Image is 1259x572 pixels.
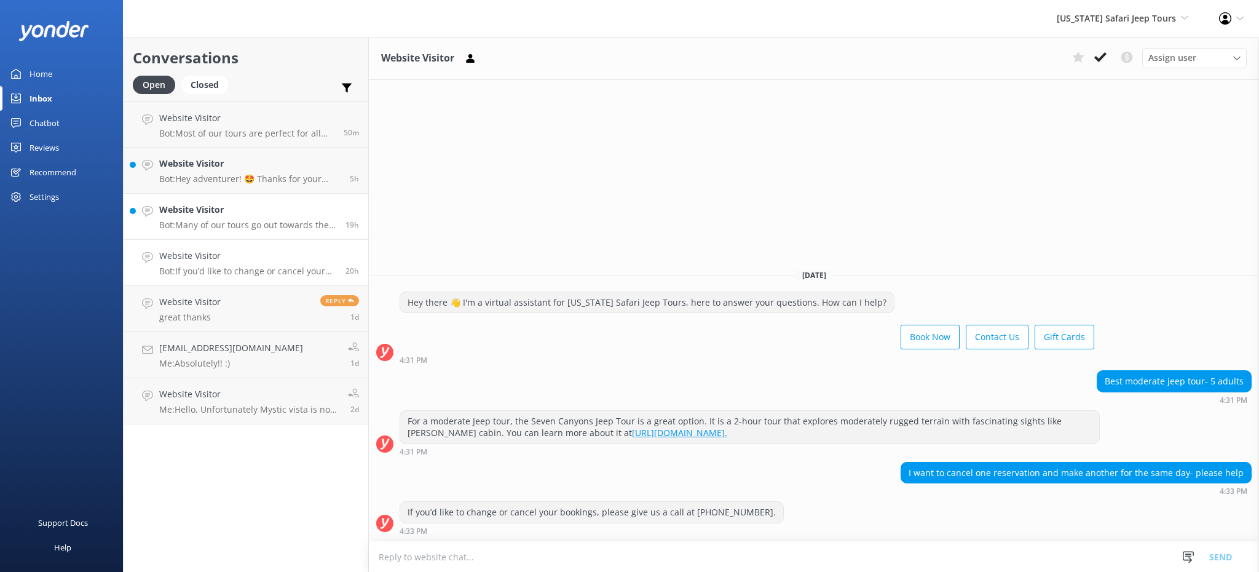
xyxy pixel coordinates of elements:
h3: Website Visitor [381,50,454,66]
div: Support Docs [38,510,88,535]
div: Chatbot [30,111,60,135]
p: Bot: Most of our tours are perfect for all ages, including kids aged [DEMOGRAPHIC_DATA]. Dependin... [159,128,334,139]
div: Closed [181,76,228,94]
h4: Website Visitor [159,387,339,401]
a: Closed [181,77,234,91]
a: Open [133,77,181,91]
strong: 4:33 PM [400,528,427,535]
h4: Website Visitor [159,203,336,216]
div: Reviews [30,135,59,160]
span: Sep 30 2025 05:30pm (UTC -07:00) America/Phoenix [345,220,359,230]
div: Home [30,62,52,86]
h4: Website Visitor [159,157,341,170]
p: Me: Hello, Unfortunately Mystic vista is not a stop on the Vortex tour. - Thanks! -[GEOGRAPHIC_DATA] [159,404,339,415]
h4: [EMAIL_ADDRESS][DOMAIN_NAME] [159,341,303,355]
button: Contact Us [966,325,1028,349]
a: Website VisitorBot:Most of our tours are perfect for all ages, including kids aged [DEMOGRAPHIC_D... [124,101,368,148]
div: Sep 30 2025 04:33pm (UTC -07:00) America/Phoenix [901,487,1252,495]
div: Inbox [30,86,52,111]
button: Gift Cards [1035,325,1094,349]
div: For a moderate Jeep tour, the Seven Canyons Jeep Tour is a great option. It is a 2-hour tour that... [400,411,1099,443]
span: [US_STATE] Safari Jeep Tours [1057,12,1176,24]
strong: 4:33 PM [1220,488,1247,495]
div: Recommend [30,160,76,185]
span: [DATE] [795,270,834,280]
h4: Website Visitor [159,295,221,309]
strong: 4:31 PM [400,448,427,456]
span: Sep 29 2025 09:03am (UTC -07:00) America/Phoenix [350,404,359,415]
div: Open [133,76,175,94]
div: If you’d like to change or cancel your bookings, please give us a call at [PHONE_NUMBER]. [400,502,783,523]
span: Sep 30 2025 12:57pm (UTC -07:00) America/Phoenix [350,312,359,322]
p: Bot: Many of our tours go out towards the end of the day. The best tours for exploring [GEOGRAPHI... [159,220,336,231]
div: Hey there 👋 I'm a virtual assistant for [US_STATE] Safari Jeep Tours, here to answer your questio... [400,292,894,313]
p: Bot: If you’d like to change or cancel your bookings, please give us a call at [PHONE_NUMBER]. [159,266,336,277]
span: Sep 30 2025 12:53pm (UTC -07:00) America/Phoenix [350,358,359,368]
span: Sep 30 2025 04:33pm (UTC -07:00) America/Phoenix [345,266,359,276]
div: Sep 30 2025 04:31pm (UTC -07:00) America/Phoenix [400,356,1094,364]
div: I want to cancel one reservation and make another for the same day- please help [901,463,1251,483]
h2: Conversations [133,46,359,70]
h4: Website Visitor [159,249,336,263]
a: Website VisitorBot:If you’d like to change or cancel your bookings, please give us a call at [PHO... [124,240,368,286]
a: [EMAIL_ADDRESS][DOMAIN_NAME]Me:Absolutely!! :)1d [124,332,368,378]
div: Sep 30 2025 04:31pm (UTC -07:00) America/Phoenix [400,447,1100,456]
div: Sep 30 2025 04:31pm (UTC -07:00) America/Phoenix [1097,395,1252,404]
button: Book Now [901,325,960,349]
a: Website Visitorgreat thanksReply1d [124,286,368,332]
h4: Website Visitor [159,111,334,125]
img: yonder-white-logo.png [18,21,89,41]
a: Website VisitorBot:Many of our tours go out towards the end of the day. The best tours for explor... [124,194,368,240]
p: great thanks [159,312,221,323]
div: Assign User [1142,48,1247,68]
span: Oct 01 2025 07:56am (UTC -07:00) America/Phoenix [350,173,359,184]
div: Help [54,535,71,560]
strong: 4:31 PM [1220,397,1247,404]
div: Settings [30,185,59,209]
span: Oct 01 2025 12:06pm (UTC -07:00) America/Phoenix [344,127,359,138]
span: Reply [320,295,359,306]
a: Website VisitorMe:Hello, Unfortunately Mystic vista is not a stop on the Vortex tour. - Thanks! -... [124,378,368,424]
div: Sep 30 2025 04:33pm (UTC -07:00) America/Phoenix [400,526,784,535]
strong: 4:31 PM [400,357,427,364]
p: Bot: Hey adventurer! 🤩 Thanks for your message, we'll get back to you as soon as we can. You're a... [159,173,341,185]
span: Assign user [1148,51,1196,65]
p: Me: Absolutely!! :) [159,358,303,369]
div: Best moderate jeep tour- 5 adults [1097,371,1251,392]
a: [URL][DOMAIN_NAME]. [632,427,727,439]
a: Website VisitorBot:Hey adventurer! 🤩 Thanks for your message, we'll get back to you as soon as we... [124,148,368,194]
